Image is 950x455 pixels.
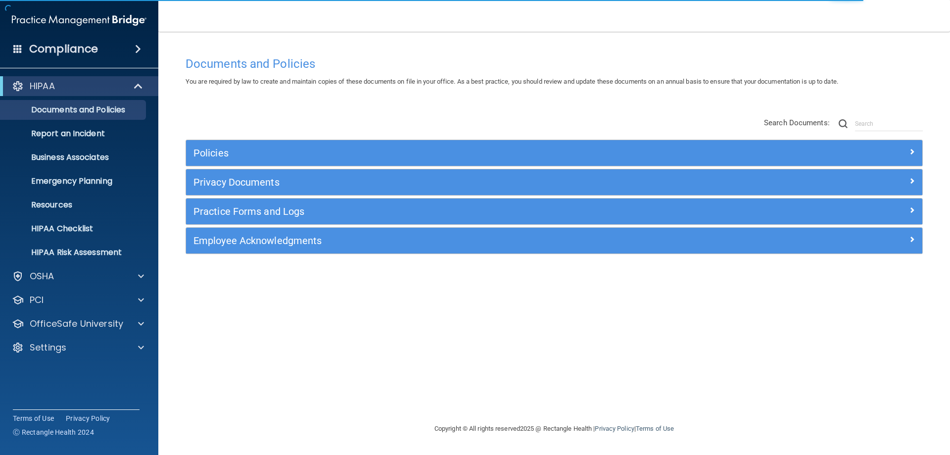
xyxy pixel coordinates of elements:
a: PCI [12,294,144,306]
h5: Practice Forms and Logs [193,206,731,217]
a: Privacy Documents [193,174,915,190]
p: Resources [6,200,142,210]
a: Terms of Use [13,413,54,423]
a: Employee Acknowledgments [193,233,915,249]
a: OfficeSafe University [12,318,144,330]
p: OfficeSafe University [30,318,123,330]
p: HIPAA Checklist [6,224,142,234]
img: ic-search.3b580494.png [839,119,848,128]
a: OSHA [12,270,144,282]
span: Ⓒ Rectangle Health 2024 [13,427,94,437]
p: Emergency Planning [6,176,142,186]
p: Settings [30,342,66,354]
a: Privacy Policy [66,413,110,423]
h4: Compliance [29,42,98,56]
img: PMB logo [12,10,146,30]
h5: Privacy Documents [193,177,731,188]
p: Report an Incident [6,129,142,139]
a: Terms of Use [636,425,674,432]
h5: Policies [193,148,731,158]
h5: Employee Acknowledgments [193,235,731,246]
a: Settings [12,342,144,354]
h4: Documents and Policies [186,57,923,70]
div: Copyright © All rights reserved 2025 @ Rectangle Health | | [374,413,735,445]
span: You are required by law to create and maintain copies of these documents on file in your office. ... [186,78,838,85]
span: Search Documents: [764,118,830,127]
p: HIPAA [30,80,55,92]
a: Policies [193,145,915,161]
a: HIPAA [12,80,143,92]
p: Documents and Policies [6,105,142,115]
p: HIPAA Risk Assessment [6,248,142,257]
p: OSHA [30,270,54,282]
a: Privacy Policy [595,425,634,432]
p: Business Associates [6,152,142,162]
a: Practice Forms and Logs [193,203,915,219]
input: Search [855,116,923,131]
p: PCI [30,294,44,306]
